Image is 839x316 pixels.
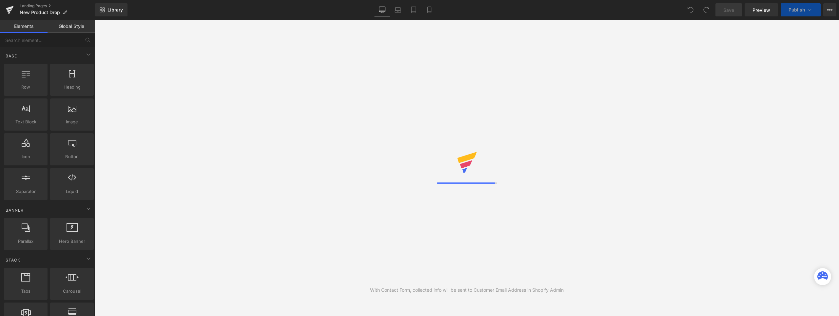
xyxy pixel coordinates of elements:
a: Landing Pages [20,3,95,9]
a: Mobile [421,3,437,16]
span: Carousel [52,288,92,295]
span: Hero Banner [52,238,92,245]
a: Global Style [48,20,95,33]
span: Text Block [6,118,46,125]
button: More [823,3,836,16]
span: Heading [52,84,92,91]
span: Tabs [6,288,46,295]
a: New Library [95,3,127,16]
span: New Product Drop [20,10,60,15]
span: Stack [5,257,21,263]
a: Preview [745,3,778,16]
span: Button [52,153,92,160]
button: Publish [781,3,821,16]
span: Publish [789,7,805,12]
a: Laptop [390,3,406,16]
button: Undo [684,3,697,16]
span: Row [6,84,46,91]
span: Preview [752,7,770,13]
a: Desktop [374,3,390,16]
span: Save [723,7,734,13]
button: Redo [700,3,713,16]
span: Liquid [52,188,92,195]
span: Library [107,7,123,13]
span: Base [5,53,18,59]
span: Separator [6,188,46,195]
span: Parallax [6,238,46,245]
span: Image [52,118,92,125]
span: Banner [5,207,24,213]
div: With Contact Form, collected info will be sent to Customer Email Address in Shopify Admin [370,286,564,294]
a: Tablet [406,3,421,16]
span: Icon [6,153,46,160]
